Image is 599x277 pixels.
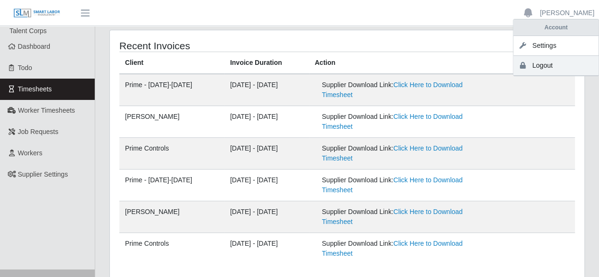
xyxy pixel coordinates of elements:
div: Supplier Download Link: [322,80,477,100]
span: Dashboard [18,43,51,50]
td: [DATE] - [DATE] [224,138,309,170]
th: Client [119,52,224,74]
td: Prime - [DATE]-[DATE] [119,74,224,106]
a: Settings [513,36,599,56]
a: [PERSON_NAME] [540,8,594,18]
span: Workers [18,149,43,157]
span: Worker Timesheets [18,107,75,114]
div: Supplier Download Link: [322,143,477,163]
span: Talent Corps [9,27,47,35]
div: Supplier Download Link: [322,112,477,132]
strong: Account [545,24,568,31]
th: Invoice Duration [224,52,309,74]
a: Logout [513,56,599,76]
img: SLM Logo [13,8,61,18]
h4: Recent Invoices [119,40,301,52]
td: Prime Controls [119,233,224,265]
td: [DATE] - [DATE] [224,233,309,265]
div: Supplier Download Link: [322,239,477,259]
div: Supplier Download Link: [322,175,477,195]
td: [DATE] - [DATE] [224,170,309,201]
th: Action [309,52,575,74]
span: Todo [18,64,32,71]
span: Job Requests [18,128,59,135]
td: [DATE] - [DATE] [224,106,309,138]
td: Prime Controls [119,138,224,170]
td: [DATE] - [DATE] [224,74,309,106]
span: Supplier Settings [18,170,68,178]
td: [PERSON_NAME] [119,106,224,138]
span: Timesheets [18,85,52,93]
td: Prime - [DATE]-[DATE] [119,170,224,201]
td: [PERSON_NAME] [119,201,224,233]
div: Supplier Download Link: [322,207,477,227]
td: [DATE] - [DATE] [224,201,309,233]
